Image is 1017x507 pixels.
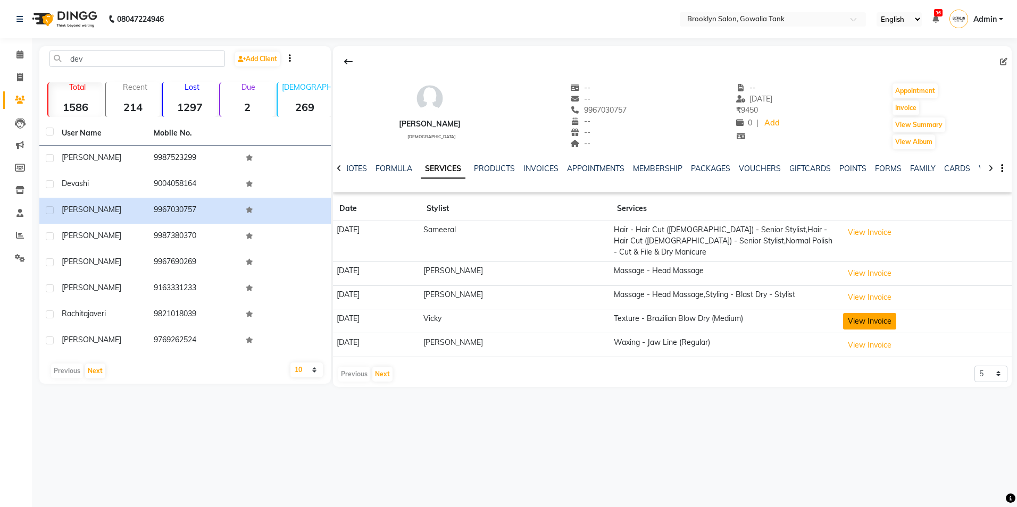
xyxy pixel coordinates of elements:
[147,146,239,172] td: 9987523299
[932,14,939,24] a: 36
[167,82,217,92] p: Lost
[220,100,274,114] strong: 2
[147,121,239,146] th: Mobile No.
[691,164,730,173] a: PACKAGES
[343,164,367,173] a: NOTES
[147,172,239,198] td: 9004058164
[763,116,781,131] a: Add
[399,119,461,130] div: [PERSON_NAME]
[523,164,558,173] a: INVOICES
[333,261,420,285] td: [DATE]
[333,285,420,309] td: [DATE]
[333,197,420,221] th: Date
[62,231,121,240] span: [PERSON_NAME]
[611,261,839,285] td: Massage - Head Massage
[372,367,393,382] button: Next
[414,82,446,114] img: avatar
[282,82,332,92] p: [DEMOGRAPHIC_DATA]
[421,159,465,179] a: SERVICES
[633,164,682,173] a: MEMBERSHIP
[62,335,121,344] span: [PERSON_NAME]
[875,164,902,173] a: FORMS
[756,117,758,129] span: |
[420,261,611,285] td: [PERSON_NAME]
[110,82,160,92] p: Recent
[611,333,839,357] td: Waxing - Jaw Line (Regular)
[27,4,100,34] img: logo
[333,309,420,333] td: [DATE]
[333,221,420,262] td: [DATE]
[611,285,839,309] td: Massage - Head Massage,Styling - Blast Dry - Stylist
[944,164,970,173] a: CARDS
[62,205,121,214] span: [PERSON_NAME]
[333,333,420,357] td: [DATE]
[736,105,741,115] span: ₹
[611,309,839,333] td: Texture - Brazilian Blow Dry (Medium)
[736,94,773,104] span: [DATE]
[420,197,611,221] th: Stylist
[567,164,624,173] a: APPOINTMENTS
[789,164,831,173] a: GIFTCARDS
[62,153,121,162] span: [PERSON_NAME]
[736,105,758,115] span: 9450
[62,179,89,188] span: Devashi
[736,83,756,92] span: --
[62,283,121,292] span: [PERSON_NAME]
[893,134,935,149] button: View Album
[420,309,611,333] td: Vicky
[570,94,590,104] span: --
[147,224,239,250] td: 9987380370
[337,52,360,72] div: Back to Client
[88,309,106,318] span: javeri
[420,221,611,262] td: Sameeral
[611,221,839,262] td: Hair - Hair Cut ([DEMOGRAPHIC_DATA]) - Senior Stylist,Hair - Hair Cut ([DEMOGRAPHIC_DATA]) - Seni...
[474,164,515,173] a: PRODUCTS
[843,265,896,282] button: View Invoice
[843,289,896,306] button: View Invoice
[147,328,239,354] td: 9769262524
[106,100,160,114] strong: 214
[85,364,105,378] button: Next
[147,302,239,328] td: 9821018039
[53,82,103,92] p: Total
[934,9,943,16] span: 36
[49,50,225,67] input: Search by Name/Mobile/Email/Code
[376,164,412,173] a: FORMULA
[893,83,938,98] button: Appointment
[843,313,896,329] button: View Invoice
[949,10,968,28] img: Admin
[48,100,103,114] strong: 1586
[62,257,121,266] span: [PERSON_NAME]
[62,309,88,318] span: Rachita
[979,164,1009,173] a: WALLET
[407,134,456,139] span: [DEMOGRAPHIC_DATA]
[147,250,239,276] td: 9967690269
[163,100,217,114] strong: 1297
[611,197,839,221] th: Services
[117,4,164,34] b: 08047224946
[420,285,611,309] td: [PERSON_NAME]
[843,224,896,241] button: View Invoice
[570,139,590,148] span: --
[570,128,590,137] span: --
[893,100,919,115] button: Invoice
[736,118,752,128] span: 0
[973,14,997,25] span: Admin
[147,276,239,302] td: 9163331233
[147,198,239,224] td: 9967030757
[222,82,274,92] p: Due
[570,105,627,115] span: 9967030757
[910,164,936,173] a: FAMILY
[843,337,896,353] button: View Invoice
[839,164,866,173] a: POINTS
[278,100,332,114] strong: 269
[570,116,590,126] span: --
[420,333,611,357] td: [PERSON_NAME]
[55,121,147,146] th: User Name
[235,52,280,66] a: Add Client
[893,117,945,132] button: View Summary
[739,164,781,173] a: VOUCHERS
[570,83,590,92] span: --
